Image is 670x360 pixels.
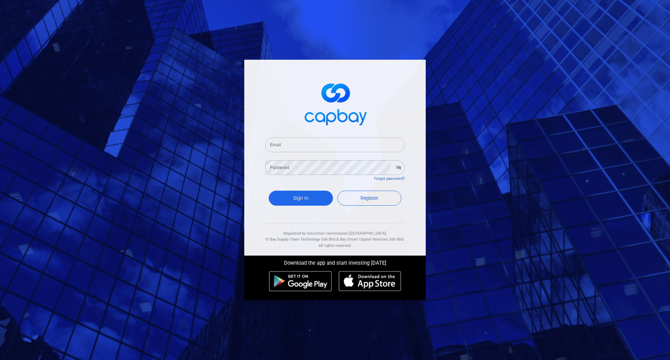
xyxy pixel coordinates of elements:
a: Forgot password? [374,176,405,181]
button: Sign In [269,191,333,206]
img: ios [339,271,401,291]
span: © Bay Supply Chain Technology Sdn Bhd [266,237,335,242]
span: Register [360,195,378,201]
span: Bay Smart Capital Ventures Sdn Bhd. [340,237,404,242]
img: android [269,271,332,291]
img: logo [300,77,370,129]
div: Regulated by Securities Commission [GEOGRAPHIC_DATA]. & All rights reserved. [265,223,405,249]
a: Register [337,191,402,206]
div: Download the app and start investing [DATE] [239,256,431,267]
